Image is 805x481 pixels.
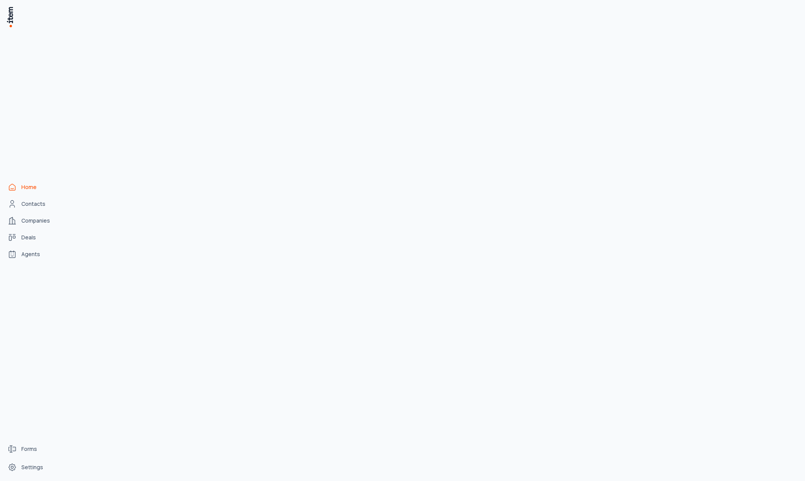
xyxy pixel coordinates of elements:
span: Companies [21,217,50,224]
a: deals [5,230,63,245]
span: Forms [21,445,37,453]
a: Contacts [5,196,63,212]
a: Companies [5,213,63,228]
img: Item Brain Logo [6,6,14,28]
a: Home [5,180,63,195]
a: Settings [5,460,63,475]
a: Agents [5,247,63,262]
span: Settings [21,463,43,471]
a: Forms [5,441,63,457]
span: Deals [21,234,36,241]
span: Agents [21,250,40,258]
span: Home [21,183,37,191]
span: Contacts [21,200,45,208]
